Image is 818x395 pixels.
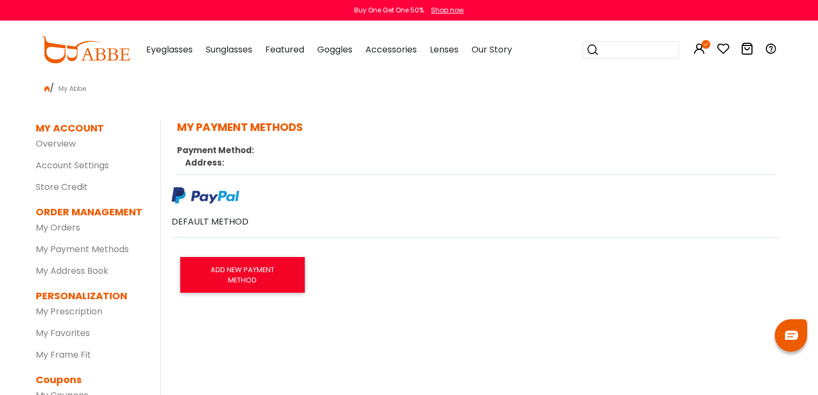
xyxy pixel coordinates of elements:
[265,43,304,56] span: Featured
[36,372,144,387] dt: Coupons
[177,144,476,157] div: Payment Method:
[36,159,109,172] a: Account Settings
[36,288,144,303] dt: PERSONALIZATION
[177,157,476,169] div: Address:
[36,305,102,318] a: My Prescription
[44,86,50,91] img: home.png
[426,5,464,15] a: Shop now
[36,205,144,219] dt: ORDER MANAGEMENT
[36,243,129,255] a: My Payment Methods
[36,77,783,95] div: /
[36,265,108,277] a: My Address Book
[54,84,90,93] span: My Abbe
[177,121,775,134] h5: MY PAYMENT METHODS
[36,137,76,150] a: Overview
[785,331,798,340] img: chat
[317,43,352,56] span: Goggles
[36,327,90,339] a: My Favorites
[36,121,104,135] dt: MY ACCOUNT
[36,221,80,234] a: My Orders
[431,5,464,15] div: Shop now
[206,43,252,56] span: Sunglasses
[472,43,512,56] span: Our Story
[354,5,424,15] div: Buy One Get One 50%
[180,257,305,293] a: ADD NEW PAYMENT METHOD
[146,43,193,56] span: Eyeglasses
[41,36,130,63] img: abbeglasses.com
[172,215,248,228] p: DEFAULT METHOD
[430,43,459,56] span: Lenses
[365,43,417,56] span: Accessories
[36,181,88,193] a: Store Credit
[36,348,91,361] a: My Frame Fit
